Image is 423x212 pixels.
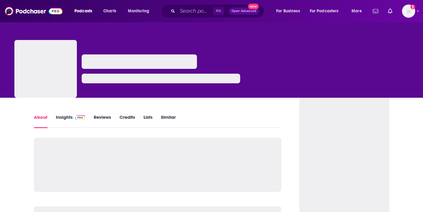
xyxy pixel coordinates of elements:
[248,4,259,9] span: New
[231,10,256,13] span: Open Advanced
[167,4,270,18] div: Search podcasts, credits, & more...
[94,114,111,128] a: Reviews
[370,6,381,16] a: Show notifications dropdown
[144,114,153,128] a: Lists
[402,5,415,18] button: Show profile menu
[34,114,47,128] a: About
[352,7,362,15] span: More
[347,6,369,16] button: open menu
[74,7,92,15] span: Podcasts
[75,115,86,120] img: Podchaser Pro
[70,6,100,16] button: open menu
[402,5,415,18] img: User Profile
[213,7,224,15] span: ⌘ K
[410,5,415,9] svg: Add a profile image
[103,7,116,15] span: Charts
[99,6,120,16] a: Charts
[177,6,213,16] input: Search podcasts, credits, & more...
[272,6,307,16] button: open menu
[161,114,176,128] a: Similar
[5,5,62,17] img: Podchaser - Follow, Share and Rate Podcasts
[306,6,347,16] button: open menu
[310,7,339,15] span: For Podcasters
[56,114,86,128] a: InsightsPodchaser Pro
[119,114,135,128] a: Credits
[229,8,259,15] button: Open AdvancedNew
[276,7,300,15] span: For Business
[385,6,395,16] a: Show notifications dropdown
[128,7,149,15] span: Monitoring
[402,5,415,18] span: Logged in as AnthonyLam
[124,6,157,16] button: open menu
